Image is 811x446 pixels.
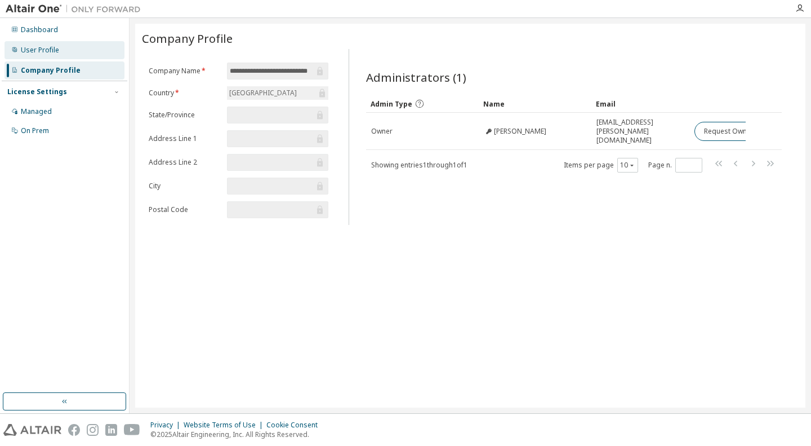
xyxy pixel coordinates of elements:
span: Admin Type [371,99,412,109]
div: Name [483,95,587,113]
div: Company Profile [21,66,81,75]
button: Request Owner Change [694,122,790,141]
span: [EMAIL_ADDRESS][PERSON_NAME][DOMAIN_NAME] [596,118,685,145]
img: instagram.svg [87,424,99,436]
label: City [149,182,220,191]
div: On Prem [21,126,49,135]
p: © 2025 Altair Engineering, Inc. All Rights Reserved. [150,430,324,439]
label: Country [149,89,220,98]
label: State/Province [149,111,220,120]
img: altair_logo.svg [3,424,61,436]
span: Company Profile [142,30,233,46]
div: Cookie Consent [266,421,324,430]
span: [PERSON_NAME] [494,127,546,136]
div: Privacy [150,421,184,430]
div: Dashboard [21,25,58,34]
div: Managed [21,107,52,116]
span: Owner [371,127,393,136]
div: User Profile [21,46,59,55]
button: 10 [620,161,635,170]
img: facebook.svg [68,424,80,436]
div: Email [596,95,685,113]
label: Postal Code [149,205,220,214]
div: [GEOGRAPHIC_DATA] [228,87,298,99]
div: [GEOGRAPHIC_DATA] [227,86,328,100]
img: Altair One [6,3,146,15]
div: License Settings [7,87,67,96]
span: Showing entries 1 through 1 of 1 [371,160,467,170]
label: Company Name [149,67,220,76]
div: Website Terms of Use [184,421,266,430]
span: Administrators (1) [366,69,466,85]
span: Items per page [564,158,638,173]
label: Address Line 2 [149,158,220,167]
img: youtube.svg [124,424,140,436]
span: Page n. [648,158,702,173]
img: linkedin.svg [105,424,117,436]
label: Address Line 1 [149,134,220,143]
